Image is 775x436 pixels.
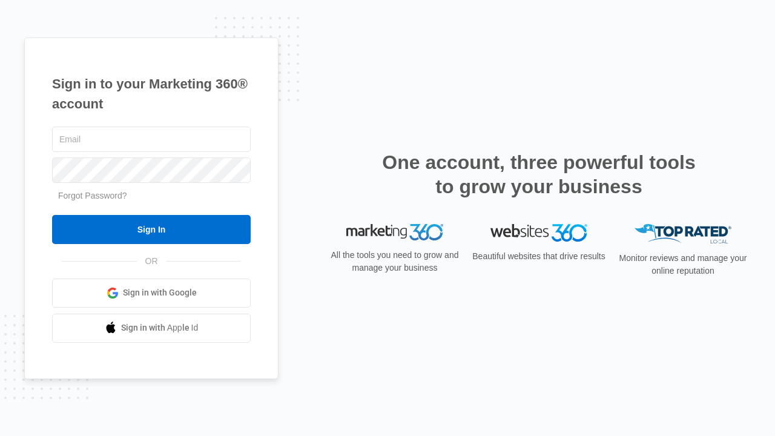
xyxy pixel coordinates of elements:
[471,250,607,263] p: Beautiful websites that drive results
[635,224,731,244] img: Top Rated Local
[346,224,443,241] img: Marketing 360
[58,191,127,200] a: Forgot Password?
[615,252,751,277] p: Monitor reviews and manage your online reputation
[378,150,699,199] h2: One account, three powerful tools to grow your business
[52,215,251,244] input: Sign In
[52,279,251,308] a: Sign in with Google
[52,74,251,114] h1: Sign in to your Marketing 360® account
[137,255,167,268] span: OR
[121,322,199,334] span: Sign in with Apple Id
[123,286,197,299] span: Sign in with Google
[490,224,587,242] img: Websites 360
[52,314,251,343] a: Sign in with Apple Id
[52,127,251,152] input: Email
[327,249,463,274] p: All the tools you need to grow and manage your business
